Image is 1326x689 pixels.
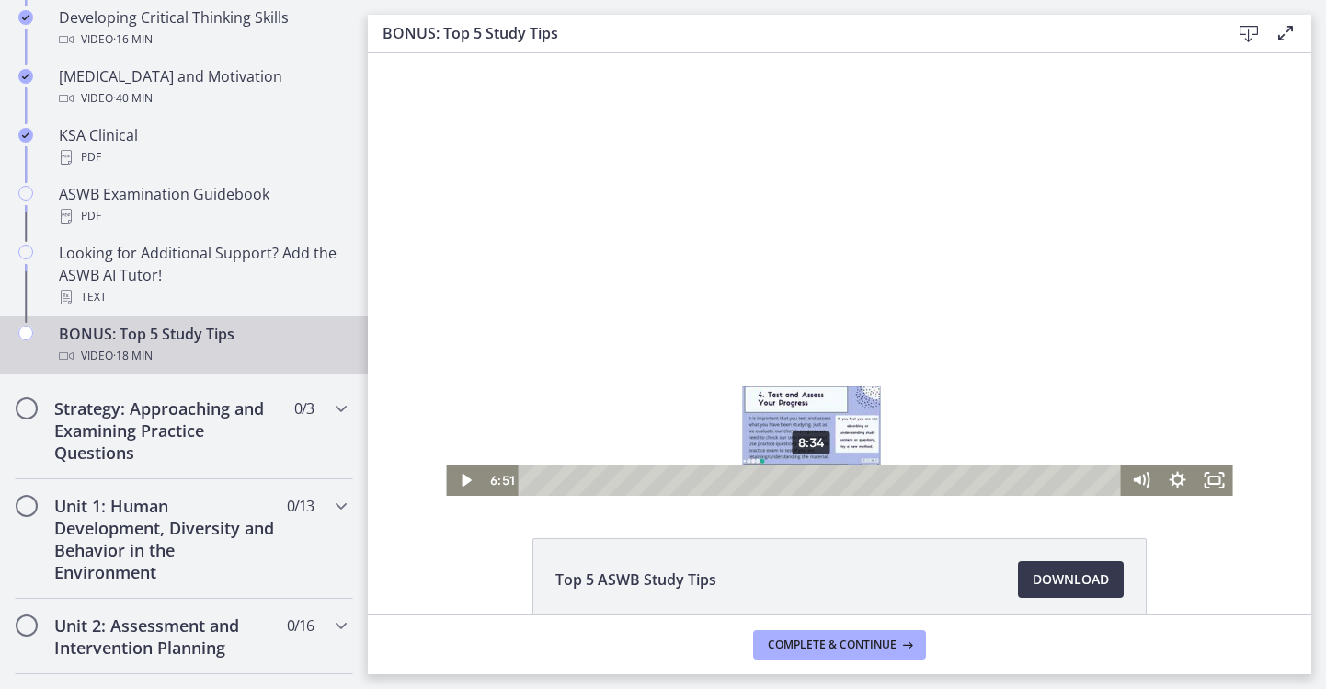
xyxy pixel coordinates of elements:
button: Mute [755,411,792,442]
span: 0 / 3 [294,397,314,419]
button: Fullscreen [829,411,865,442]
h2: Strategy: Approaching and Examining Practice Questions [54,397,279,464]
iframe: Video Lesson [368,53,1311,496]
button: Complete & continue [753,630,926,660]
span: 0 / 16 [287,614,314,637]
div: Developing Critical Thinking Skills [59,6,346,51]
i: Completed [18,10,33,25]
span: · 16 min [113,29,153,51]
span: Download [1033,568,1109,591]
span: 0 / 13 [287,495,314,517]
div: [MEDICAL_DATA] and Motivation [59,65,346,109]
div: Looking for Additional Support? Add the ASWB AI Tutor! [59,242,346,308]
div: PDF [59,146,346,168]
div: Video [59,87,346,109]
a: Download [1018,561,1124,598]
span: Top 5 ASWB Study Tips [555,568,716,591]
div: ASWB Examination Guidebook [59,183,346,227]
button: Show settings menu [792,411,829,442]
div: Video [59,29,346,51]
span: · 40 min [113,87,153,109]
h3: BONUS: Top 5 Study Tips [383,22,1201,44]
div: PDF [59,205,346,227]
div: KSA Clinical [59,124,346,168]
div: Text [59,286,346,308]
i: Completed [18,128,33,143]
span: · 18 min [113,345,153,367]
div: Video [59,345,346,367]
div: BONUS: Top 5 Study Tips [59,323,346,367]
h2: Unit 1: Human Development, Diversity and Behavior in the Environment [54,495,279,583]
span: Complete & continue [768,637,897,652]
i: Completed [18,69,33,84]
h2: Unit 2: Assessment and Intervention Planning [54,614,279,659]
